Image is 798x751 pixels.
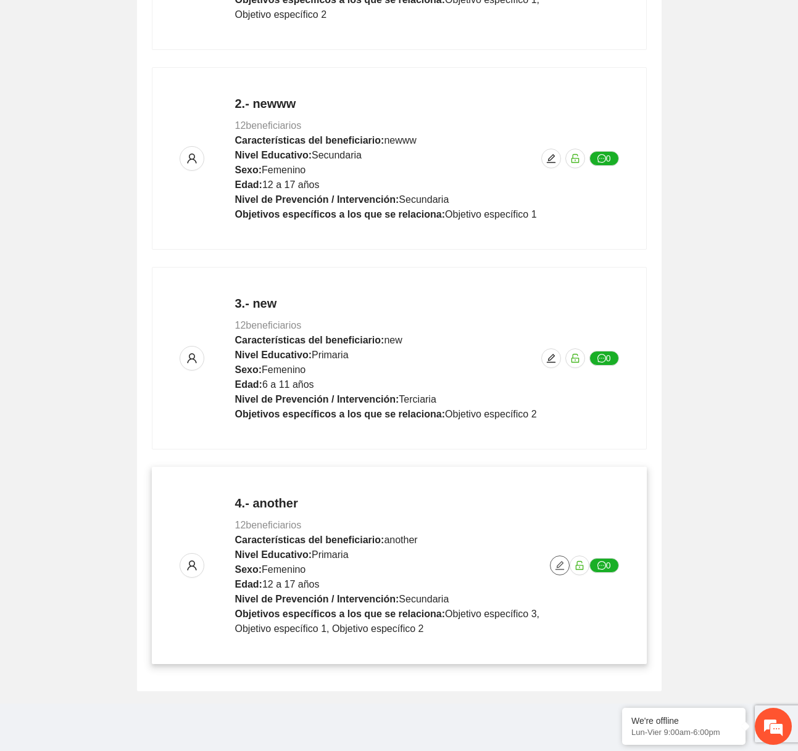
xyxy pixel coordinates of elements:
span: unlock [570,560,589,570]
strong: Características del beneficiario: [235,335,384,345]
button: edit [550,556,570,575]
span: Terciaria [399,394,436,404]
span: Primaria [312,350,349,360]
button: unlock [570,556,589,575]
span: Femenino [262,165,305,175]
strong: Nivel Educativo: [235,150,312,160]
div: Minimizar ventana de chat en vivo [202,6,232,36]
strong: Edad: [235,179,262,190]
strong: Objetivos específicos a los que se relaciona: [235,209,446,220]
strong: Sexo: [235,165,262,175]
span: Secundaria [312,150,362,160]
button: edit [541,149,561,168]
button: message0 [589,351,619,366]
strong: Nivel Educativo: [235,350,312,360]
strong: Características del beneficiario: [235,135,384,146]
span: edit [542,154,560,163]
span: 12 a 17 años [262,179,320,190]
strong: Nivel de Prevención / Intervención: [235,394,399,404]
span: Objetivo específico 1 [445,209,537,220]
button: unlock [565,149,585,168]
h4: 4.- another [235,495,550,512]
span: Objetivo específico 2 [445,409,537,419]
strong: Nivel de Prevención / Intervención: [235,594,399,604]
span: Secundaria [399,594,449,604]
strong: Edad: [235,379,262,390]
strong: Objetivos específicos a los que se relaciona: [235,609,446,619]
strong: Nivel de Prevención / Intervención: [235,194,399,205]
span: Secundaria [399,194,449,205]
span: 12 beneficiarios [235,520,302,530]
span: 12 a 17 años [262,579,320,589]
span: 12 beneficiarios [235,120,302,131]
em: Enviar [184,380,224,396]
p: Lun-Vier 9:00am-6:00pm [631,728,736,737]
strong: Características del beneficiario: [235,535,384,545]
button: edit [541,348,561,368]
strong: Sexo: [235,364,262,375]
span: user [180,153,204,164]
h4: 2.- newww [235,95,537,112]
button: user [180,146,204,171]
span: edit [542,353,560,363]
span: Primaria [312,549,349,560]
button: unlock [565,348,585,368]
span: another [384,535,417,545]
div: Dejar un mensaje [64,63,207,79]
strong: Objetivos específicos a los que se relaciona: [235,409,446,419]
span: unlock [566,353,584,363]
span: message [597,354,606,364]
button: message0 [589,151,619,166]
span: 12 beneficiarios [235,320,302,330]
span: 6 a 11 años [262,379,314,390]
button: user [180,346,204,371]
span: message [597,154,606,164]
span: Femenino [262,364,305,375]
textarea: Escriba su mensaje aquí y haga clic en “Enviar” [6,337,235,380]
span: user [180,353,204,364]
div: We're offline [631,716,736,726]
span: edit [551,560,569,570]
span: Estamos sin conexión. Déjenos un mensaje. [23,165,218,289]
button: message0 [589,558,619,573]
span: newww [384,135,416,146]
button: user [180,553,204,578]
span: new [384,335,402,345]
span: unlock [566,154,584,163]
strong: Sexo: [235,564,262,575]
span: Femenino [262,564,305,575]
strong: Edad: [235,579,262,589]
strong: Nivel Educativo: [235,549,312,560]
span: message [597,561,606,571]
h4: 3.- new [235,295,537,312]
span: user [180,560,204,571]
